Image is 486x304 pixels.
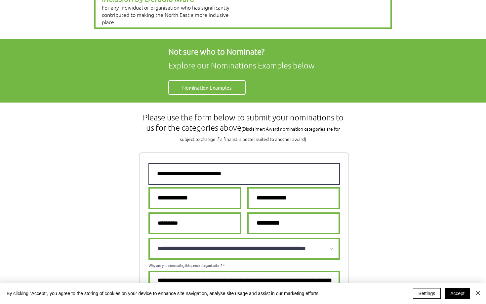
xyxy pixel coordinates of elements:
[445,288,470,299] button: Accept
[169,60,315,70] span: Explore our Nominations Examples below
[168,80,246,95] a: Nomination Examples
[102,4,229,25] span: For any individual or organisation who has significantly contributed to making the North East a m...
[413,288,441,299] button: Settings
[168,46,264,56] span: Not sure who to Nominate?
[474,288,482,299] button: Close
[182,84,232,91] span: Nomination Examples
[148,238,340,260] select: Which award category are you nominating person/organisation for?
[7,290,320,296] span: By clicking “Accept”, you agree to the storing of cookies on your device to enhance site navigati...
[180,125,340,142] span: (Disclaimer: Award nomination categories are for subject to change if a finalist is better suited...
[474,289,482,297] img: Close
[148,264,340,268] label: Why are you nominating this person/organisation?
[143,112,344,143] span: Please use the form below to submit your nominations to us for the categories above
